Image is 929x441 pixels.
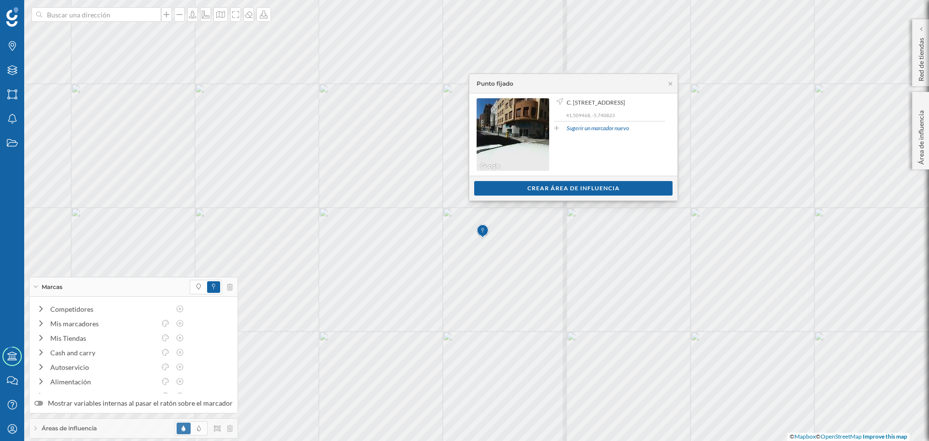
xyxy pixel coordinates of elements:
[794,433,816,440] a: Mapbox
[19,7,54,15] span: Soporte
[821,433,862,440] a: OpenStreetMap
[42,283,62,291] span: Marcas
[916,34,926,81] p: Red de tiendas
[42,424,97,433] span: Áreas de influencia
[6,7,18,27] img: Geoblink Logo
[916,106,926,165] p: Área de influencia
[50,348,156,358] div: Cash and carry
[50,304,170,314] div: Competidores
[863,433,907,440] a: Improve this map
[477,222,489,241] img: Marker
[567,98,625,107] span: C. [STREET_ADDRESS]
[787,433,910,441] div: © ©
[50,362,156,372] div: Autoservicio
[34,398,233,408] label: Mostrar variables internas al pasar el ratón sobre el marcador
[477,98,549,171] img: streetview
[477,79,513,88] div: Punto fijado
[50,391,156,401] div: Hipermercados
[567,124,629,133] a: Sugerir un marcador nuevo
[50,377,156,387] div: Alimentación
[566,112,665,119] p: 41,509468, -5,740823
[50,319,156,329] div: Mis marcadores
[50,333,156,343] div: Mis Tiendas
